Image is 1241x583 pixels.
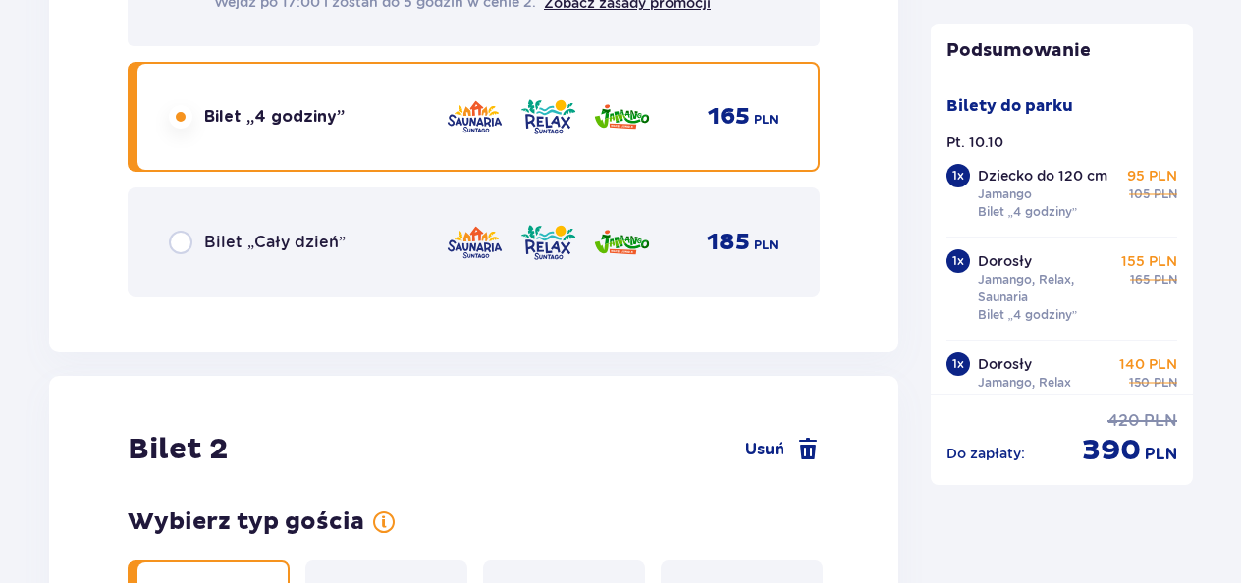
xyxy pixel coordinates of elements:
img: Relax [519,96,577,137]
p: Bilety do parku [946,95,1073,117]
img: Saunaria [446,96,504,137]
img: Saunaria [446,222,504,263]
span: Usuń [745,439,784,460]
div: 1 x [946,352,970,376]
span: 165 [708,102,750,132]
span: PLN [754,111,779,129]
p: Podsumowanie [931,39,1194,63]
p: 140 PLN [1119,354,1177,374]
span: PLN [1154,185,1177,203]
h3: Wybierz typ gościa [128,507,364,537]
img: Relax [519,222,577,263]
p: Bilet „4 godziny” [978,203,1078,221]
p: Do zapłaty : [946,444,1025,463]
span: Bilet „Cały dzień” [204,232,346,253]
span: 390 [1082,432,1141,469]
p: Jamango [978,185,1032,203]
p: Dorosły [978,251,1032,271]
div: 1 x [946,164,970,187]
span: PLN [1145,444,1177,465]
p: Jamango, Relax [978,374,1071,392]
img: Jamango [593,96,651,137]
h2: Bilet 2 [128,431,228,468]
span: PLN [1154,271,1177,289]
span: 185 [707,228,750,257]
p: Dziecko do 120 cm [978,166,1107,185]
a: Usuń [745,438,820,461]
span: PLN [1144,410,1177,432]
p: Bilet „4 godziny” [978,306,1078,324]
span: 165 [1130,271,1150,289]
p: Dorosły [978,354,1032,374]
p: 155 PLN [1121,251,1177,271]
div: 1 x [946,249,970,273]
span: PLN [754,237,779,254]
span: 150 [1129,374,1150,392]
p: Pt. 10.10 [946,132,1003,152]
span: Bilet „4 godziny” [204,106,345,128]
p: 95 PLN [1127,166,1177,185]
span: 105 [1129,185,1150,203]
img: Jamango [593,222,651,263]
p: Jamango, Relax, Saunaria [978,271,1113,306]
span: PLN [1154,374,1177,392]
p: Bilet „4 godziny” [978,392,1078,409]
span: 420 [1107,410,1140,432]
